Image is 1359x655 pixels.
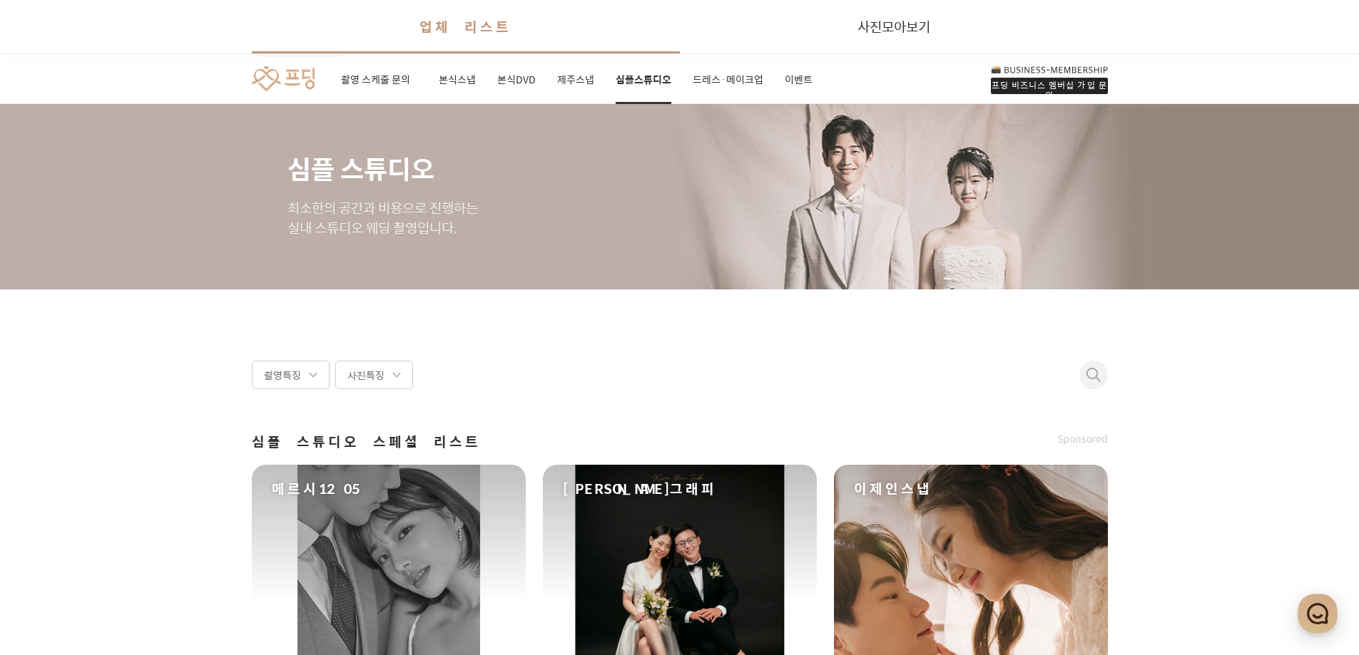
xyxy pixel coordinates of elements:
a: 프딩 비즈니스 멤버십 가입 문의 [991,64,1108,94]
a: 심플스튜디오 [616,56,671,104]
a: 드레스·메이크업 [693,56,763,104]
h1: 심플 스튜디오 [287,104,1072,181]
a: 촬영 스케줄 문의 [341,56,417,104]
span: 이제인스냅 [854,479,932,499]
button: 취소 [1079,368,1096,396]
a: 본식DVD [497,56,536,104]
a: 이벤트 [785,56,813,104]
div: 촬영특징 [252,361,330,389]
p: 최소한의 공간과 비용으로 진행하는 실내 스튜디오 웨딩 촬영입니다. [287,198,1072,238]
span: Sponsored [1057,432,1108,446]
span: 메르시1205 [272,479,360,499]
span: [PERSON_NAME]그래피 [563,479,716,499]
a: 본식스냅 [439,56,476,104]
div: 프딩 비즈니스 멤버십 가입 문의 [991,78,1108,94]
a: 제주스냅 [557,56,594,104]
span: 심플 스튜디오 스페셜 리스트 [252,432,481,452]
div: 사진특징 [335,361,413,389]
